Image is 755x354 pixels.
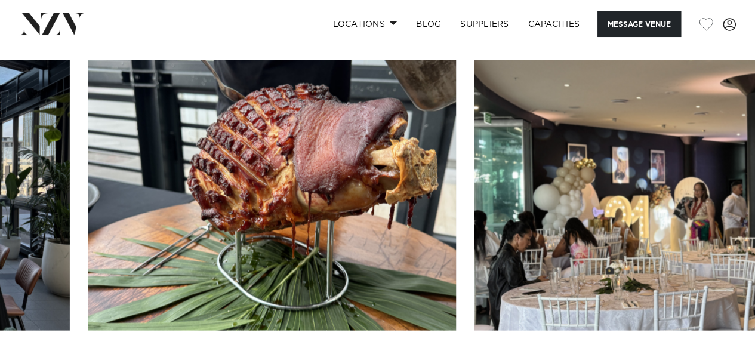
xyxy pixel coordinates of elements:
[19,13,84,35] img: nzv-logo.png
[519,11,590,37] a: Capacities
[323,11,406,37] a: Locations
[597,11,681,37] button: Message Venue
[88,60,456,331] swiper-slide: 14 / 21
[406,11,451,37] a: BLOG
[451,11,518,37] a: SUPPLIERS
